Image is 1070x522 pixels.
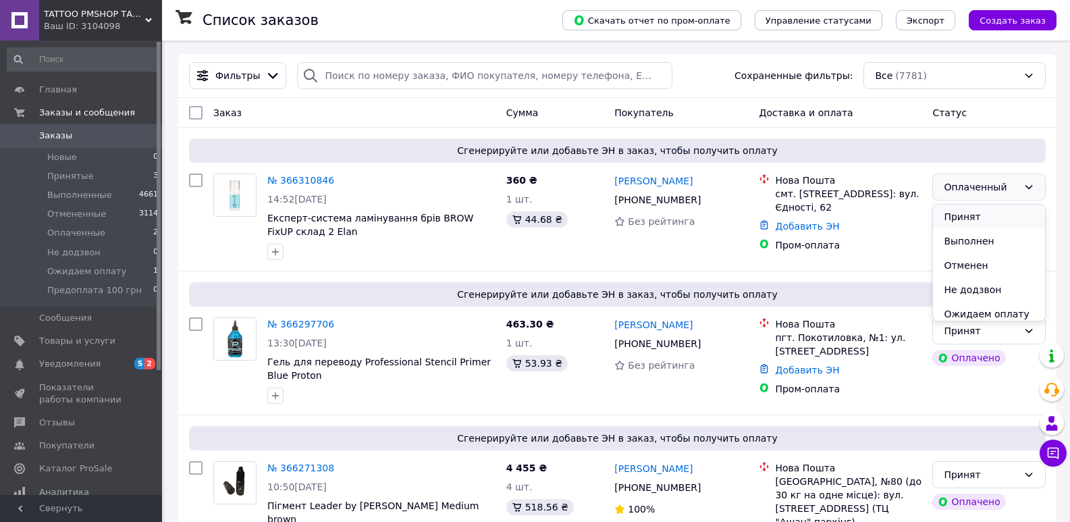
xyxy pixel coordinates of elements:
div: Ваш ID: 3104098 [44,20,162,32]
span: Каталог ProSale [39,463,112,475]
span: Товары и услуги [39,335,115,347]
span: 14:52[DATE] [267,194,327,205]
a: [PERSON_NAME] [614,462,693,475]
span: Заказы [39,130,72,142]
span: Сумма [506,107,539,118]
span: Заказ [213,107,242,118]
a: № 366297706 [267,319,334,330]
button: Экспорт [896,10,955,30]
li: Ожидаем оплату [933,302,1045,326]
div: Пром-оплата [775,238,921,252]
span: (7781) [895,70,927,81]
img: Фото товару [214,462,256,504]
span: 360 ₴ [506,175,537,186]
span: Оплаченные [47,227,105,239]
div: 53.93 ₴ [506,355,568,371]
span: Покупатель [614,107,674,118]
span: 463.30 ₴ [506,319,554,330]
div: Оплачено [932,494,1005,510]
span: Все [875,69,892,82]
a: Создать заказ [955,14,1056,25]
a: Фото товару [213,174,257,217]
button: Управление статусами [755,10,882,30]
div: 518.56 ₴ [506,499,574,515]
span: 4 шт. [506,481,533,492]
div: Оплачено [932,350,1005,366]
a: [PERSON_NAME] [614,174,693,188]
span: 2 [144,358,155,369]
span: 3 [153,170,158,182]
span: 1 шт. [506,338,533,348]
span: Без рейтинга [628,360,695,371]
span: Сохраненные фильтры: [734,69,853,82]
div: Нова Пошта [775,317,921,331]
button: Создать заказ [969,10,1056,30]
img: Фото товару [214,318,256,360]
span: 0 [153,246,158,259]
span: 5 [134,358,145,369]
span: Покупатели [39,440,95,452]
a: Добавить ЭН [775,221,839,232]
span: Отзывы [39,417,75,429]
a: Фото товару [213,461,257,504]
span: 3114 [139,208,158,220]
div: [PHONE_NUMBER] [612,334,703,353]
li: Отменен [933,253,1045,278]
span: Гель для переводу Professional Stencil Primer Blue Proton [267,357,491,381]
span: Принятые [47,170,94,182]
button: Скачать отчет по пром-оплате [562,10,741,30]
span: 4 455 ₴ [506,463,547,473]
img: Фото товару [214,176,256,215]
span: 4661 [139,189,158,201]
span: Создать заказ [980,16,1046,26]
div: смт. [STREET_ADDRESS]: вул. Єдності, 62 [775,187,921,214]
span: Без рейтинга [628,216,695,227]
span: Показатели работы компании [39,382,125,406]
span: Скачать отчет по пром-оплате [573,14,730,26]
h1: Список заказов [203,12,319,28]
span: Доставка и оплата [759,107,853,118]
div: Принят [944,323,1018,338]
input: Поиск [7,47,159,72]
span: 10:50[DATE] [267,481,327,492]
span: 2 [153,227,158,239]
a: [PERSON_NAME] [614,318,693,332]
span: 1 [153,265,158,278]
span: Фильтры [215,69,260,82]
span: Экспорт [907,16,944,26]
span: 13:30[DATE] [267,338,327,348]
span: TATTOO PMSHOP ТАТУШЕЧКА [44,8,145,20]
span: 0 [153,151,158,163]
div: 44.68 ₴ [506,211,568,228]
span: Выполненные [47,189,112,201]
li: Не додзвон [933,278,1045,302]
div: Принят [944,467,1018,482]
span: Аналитика [39,486,89,498]
div: [PHONE_NUMBER] [612,478,703,497]
button: Чат с покупателем [1040,440,1067,467]
div: Нова Пошта [775,174,921,187]
div: Пром-оплата [775,382,921,396]
span: Ожидаем оплату [47,265,126,278]
div: Оплаченный [944,180,1018,194]
a: Експерт-система ламінування брів BROW FixUP склад 2 Elan [267,213,473,237]
div: пгт. Покотиловка, №1: ул. [STREET_ADDRESS] [775,331,921,358]
a: Добавить ЭН [775,365,839,375]
span: Не додзвон [47,246,101,259]
span: Сгенерируйте или добавьте ЭН в заказ, чтобы получить оплату [194,288,1040,301]
span: Новые [47,151,77,163]
span: Управление статусами [766,16,872,26]
span: Сгенерируйте или добавьте ЭН в заказ, чтобы получить оплату [194,144,1040,157]
span: 1 шт. [506,194,533,205]
span: Сгенерируйте или добавьте ЭН в заказ, чтобы получить оплату [194,432,1040,445]
li: Выполнен [933,229,1045,253]
span: Главная [39,84,77,96]
span: Отмененные [47,208,106,220]
a: № 366271308 [267,463,334,473]
span: Уведомления [39,358,101,370]
li: Принят [933,205,1045,229]
input: Поиск по номеру заказа, ФИО покупателя, номеру телефона, Email, номеру накладной [297,62,672,89]
span: Заказы и сообщения [39,107,135,119]
span: Сообщения [39,312,92,324]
